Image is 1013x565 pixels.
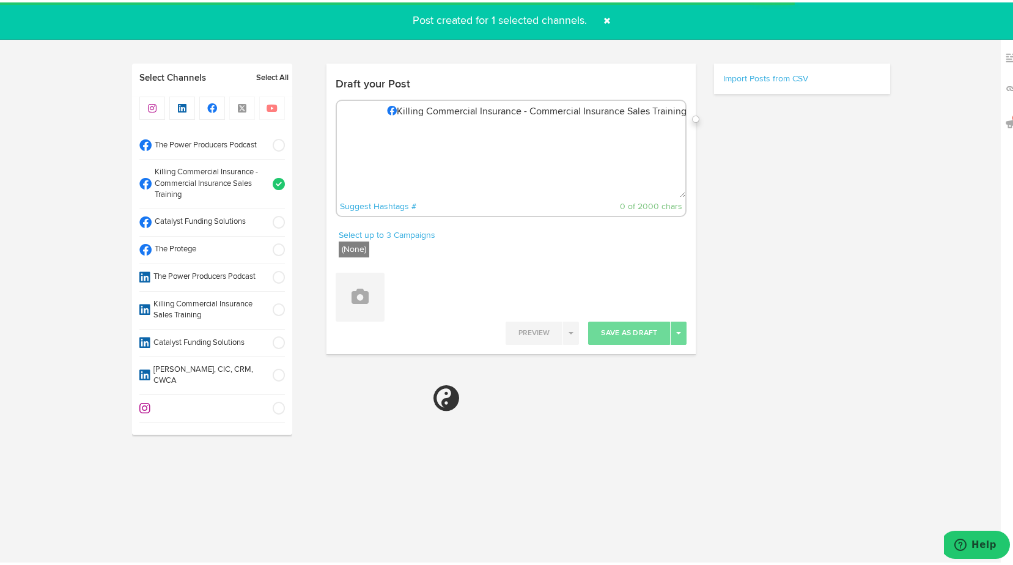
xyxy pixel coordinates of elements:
span: Killing Commercial Insurance Sales Training [150,297,265,319]
iframe: Opens a widget where you can find more information [944,528,1010,559]
a: Select All [256,70,289,82]
span: The Power Producers Podcast [150,269,265,281]
a: Suggest Hashtags # [340,200,416,209]
span: The Protege [152,242,265,253]
label: (None) [339,239,369,255]
button: Preview [506,319,562,342]
span: Catalyst Funding Solutions [152,214,265,226]
span: Post created for 1 selected channels. [405,13,594,24]
span: 0 of 2000 chars [620,200,682,209]
span: Catalyst Funding Solutions [150,335,265,347]
di-null: Killing Commercial Insurance - Commercial Insurance Sales Training [387,105,687,114]
h4: Draft your Post [336,76,410,87]
a: Select up to 3 Campaigns [339,226,435,240]
span: The Power Producers Podcast [152,138,265,149]
span: [PERSON_NAME], CIC, CRM, CWCA [150,362,265,385]
a: Import Posts from CSV [723,72,808,81]
span: Killing Commercial Insurance - Commercial Insurance Sales Training [152,164,265,199]
button: Save As Draft [588,319,670,342]
a: Select Channels [132,70,249,82]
